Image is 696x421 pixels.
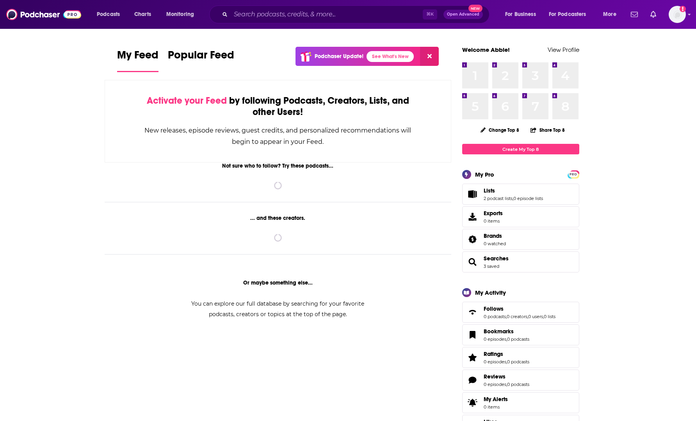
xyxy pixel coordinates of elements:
[465,397,481,408] span: My Alerts
[484,373,506,380] span: Reviews
[484,255,509,262] a: Searches
[484,187,495,194] span: Lists
[669,6,686,23] button: Show profile menu
[367,51,414,62] a: See What's New
[484,404,508,410] span: 0 items
[507,382,529,387] a: 0 podcasts
[462,229,579,250] span: Brands
[462,302,579,323] span: Follows
[484,328,514,335] span: Bookmarks
[548,46,579,53] a: View Profile
[507,359,529,364] a: 0 podcasts
[465,352,481,363] a: Ratings
[669,6,686,23] img: User Profile
[465,234,481,245] a: Brands
[484,350,503,357] span: Ratings
[484,196,513,201] a: 2 podcast lists
[484,232,502,239] span: Brands
[468,5,482,12] span: New
[484,241,506,246] a: 0 watched
[506,359,507,364] span: ,
[117,48,158,66] span: My Feed
[465,329,481,340] a: Bookmarks
[484,350,529,357] a: Ratings
[475,171,494,178] div: My Pro
[465,375,481,386] a: Reviews
[129,8,156,21] a: Charts
[161,8,204,21] button: open menu
[462,184,579,205] span: Lists
[97,9,120,20] span: Podcasts
[168,48,234,72] a: Popular Feed
[603,9,616,20] span: More
[462,347,579,368] span: Ratings
[484,264,499,269] a: 3 saved
[462,206,579,227] a: Exports
[544,8,598,21] button: open menu
[569,172,578,177] span: PRO
[144,125,412,147] div: New releases, episode reviews, guest credits, and personalized recommendations will begin to appe...
[91,8,130,21] button: open menu
[465,256,481,267] a: Searches
[462,370,579,391] span: Reviews
[543,314,544,319] span: ,
[465,307,481,318] a: Follows
[484,305,555,312] a: Follows
[475,289,506,296] div: My Activity
[182,299,374,320] div: You can explore our full database by searching for your favorite podcasts, creators or topics at ...
[647,8,659,21] a: Show notifications dropdown
[465,211,481,222] span: Exports
[549,9,586,20] span: For Podcasters
[105,279,452,286] div: Or maybe something else...
[484,210,503,217] span: Exports
[484,396,508,403] span: My Alerts
[507,314,527,319] a: 0 creators
[484,314,506,319] a: 0 podcasts
[484,187,543,194] a: Lists
[147,95,227,106] span: Activate your Feed
[476,125,524,135] button: Change Top 8
[217,5,497,23] div: Search podcasts, credits, & more...
[447,12,479,16] span: Open Advanced
[484,373,529,380] a: Reviews
[465,189,481,200] a: Lists
[462,46,510,53] a: Welcome Abbie!
[462,324,579,345] span: Bookmarks
[462,392,579,413] a: My Alerts
[484,218,503,224] span: 0 items
[484,305,504,312] span: Follows
[507,336,529,342] a: 0 podcasts
[6,7,81,22] img: Podchaser - Follow, Share and Rate Podcasts
[513,196,513,201] span: ,
[134,9,151,20] span: Charts
[569,171,578,177] a: PRO
[315,53,363,60] p: Podchaser Update!
[168,48,234,66] span: Popular Feed
[506,382,507,387] span: ,
[117,48,158,72] a: My Feed
[144,95,412,118] div: by following Podcasts, Creators, Lists, and other Users!
[462,251,579,272] span: Searches
[680,6,686,12] svg: Add a profile image
[423,9,437,19] span: ⌘ K
[105,163,452,169] div: Not sure who to follow? Try these podcasts...
[628,8,641,21] a: Show notifications dropdown
[598,8,626,21] button: open menu
[528,314,543,319] a: 0 users
[462,144,579,154] a: Create My Top 8
[513,196,543,201] a: 0 episode lists
[505,9,536,20] span: For Business
[231,8,423,21] input: Search podcasts, credits, & more...
[669,6,686,23] span: Logged in as abbie.hatfield
[506,314,507,319] span: ,
[443,10,483,19] button: Open AdvancedNew
[544,314,555,319] a: 0 lists
[484,232,506,239] a: Brands
[527,314,528,319] span: ,
[105,215,452,221] div: ... and these creators.
[484,382,506,387] a: 0 episodes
